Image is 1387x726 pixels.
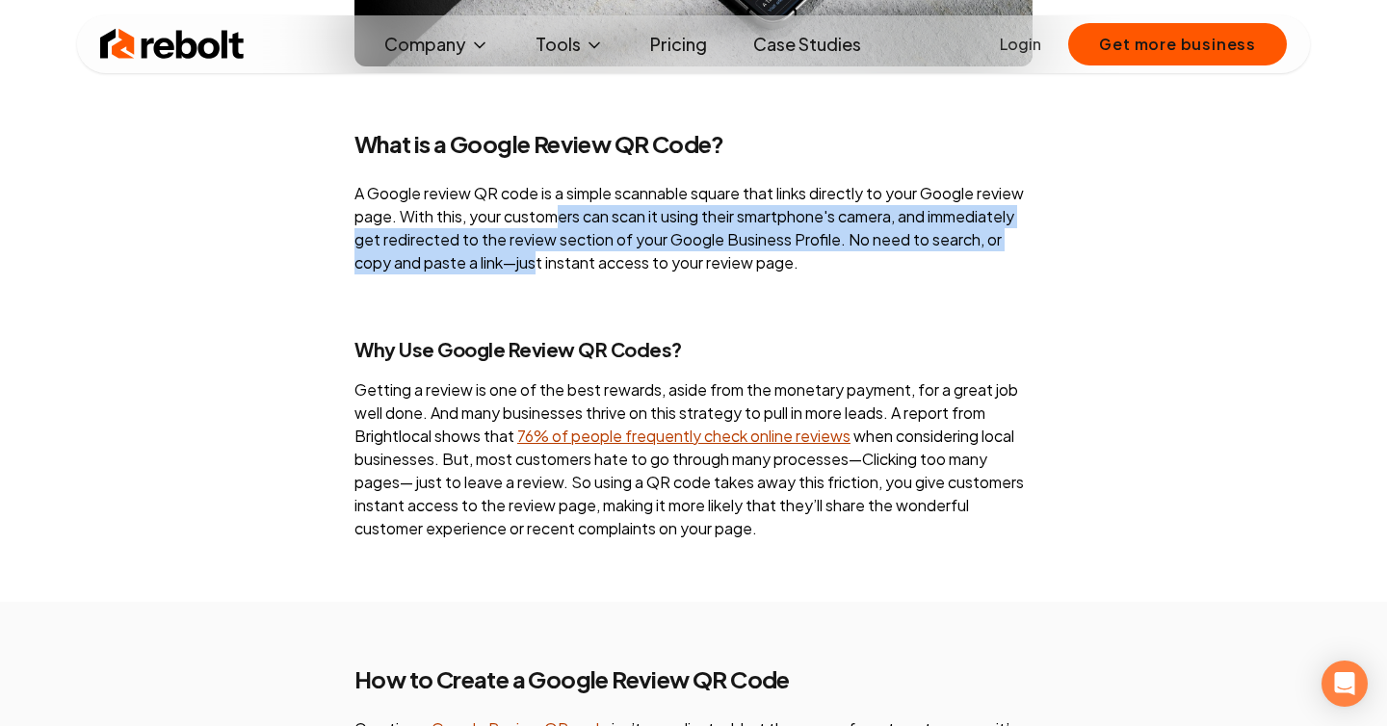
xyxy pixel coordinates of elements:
[520,25,619,64] button: Tools
[738,25,877,64] a: Case Studies
[1322,661,1368,707] div: Open Intercom Messenger
[354,663,1033,694] h2: How to Create a Google Review QR Code
[1000,33,1041,56] a: Login
[354,182,1033,274] p: A Google review QR code is a simple scannable square that links directly to your Google review pa...
[354,378,1033,540] p: Getting a review is one of the best rewards, aside from the monetary payment, for a great job wel...
[635,25,722,64] a: Pricing
[517,426,851,446] a: 76% of people frequently check online reviews
[1068,23,1287,65] button: Get more business
[354,336,1033,363] h3: Why Use Google Review QR Codes?
[354,128,1033,159] h2: What is a Google Review QR Code?
[100,25,245,64] img: Rebolt Logo
[369,25,505,64] button: Company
